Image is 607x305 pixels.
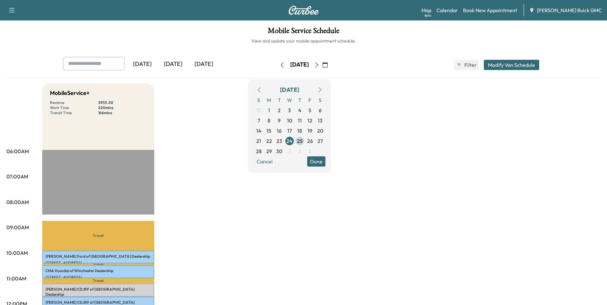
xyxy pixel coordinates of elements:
[464,61,476,69] span: Filter
[45,268,151,273] p: CMA Hyundai of Winchester Dealership
[264,95,274,105] span: M
[266,147,272,155] span: 29
[484,60,539,70] button: Modify Van Schedule
[286,137,292,145] span: 24
[315,95,325,105] span: S
[50,105,98,110] p: Work Time
[256,106,261,114] span: 31
[318,117,323,124] span: 13
[6,147,29,155] p: 06:00AM
[308,147,311,155] span: 3
[188,57,219,72] div: [DATE]
[307,117,312,124] span: 12
[158,57,188,72] div: [DATE]
[50,89,90,98] h5: MobileService+
[50,100,98,105] p: Revenue
[276,147,282,155] span: 30
[6,249,28,257] p: 10:00AM
[297,127,302,135] span: 18
[317,127,323,135] span: 20
[98,105,147,110] p: 220 mins
[425,13,431,18] div: Beta
[6,173,28,180] p: 07:00AM
[45,275,151,280] p: [STREET_ADDRESS]
[6,223,29,231] p: 09:00AM
[297,137,303,145] span: 25
[537,6,602,14] span: [PERSON_NAME] Buick GMC
[276,137,282,145] span: 23
[42,278,154,284] p: Travel
[284,95,295,105] span: W
[307,127,312,135] span: 19
[290,61,309,69] div: [DATE]
[254,156,276,167] button: Cancel
[256,147,262,155] span: 28
[287,117,292,124] span: 10
[307,137,313,145] span: 26
[288,6,319,15] img: Curbee Logo
[280,85,299,94] div: [DATE]
[288,106,291,114] span: 3
[287,127,292,135] span: 17
[298,147,301,155] span: 2
[45,287,151,297] p: [PERSON_NAME] CDJRF of [GEOGRAPHIC_DATA] Dealership
[6,275,26,282] p: 11:00AM
[6,38,601,44] h6: View and update your mobile appointment schedule.
[319,106,322,114] span: 6
[421,6,431,14] a: MapBeta
[42,263,154,265] p: Travel
[45,260,151,265] p: [STREET_ADDRESS]
[6,27,601,38] h1: Mobile Service Schedule
[268,106,270,114] span: 1
[42,221,154,251] p: Travel
[256,127,261,135] span: 14
[307,156,325,167] button: Done
[463,6,517,14] a: Book New Appointment
[256,137,261,145] span: 21
[6,198,29,206] p: 08:00AM
[289,147,291,155] span: 1
[258,117,260,124] span: 7
[277,127,282,135] span: 16
[295,95,305,105] span: T
[454,60,479,70] button: Filter
[274,95,284,105] span: T
[98,110,147,115] p: 166 mins
[98,100,147,105] p: $ 955.50
[266,137,272,145] span: 22
[298,106,301,114] span: 4
[308,106,311,114] span: 5
[127,57,158,72] div: [DATE]
[278,106,281,114] span: 2
[298,117,302,124] span: 11
[50,110,98,115] p: Transit Time
[45,254,151,259] p: [PERSON_NAME] Ford of [GEOGRAPHIC_DATA] Dealership
[278,117,281,124] span: 9
[267,127,271,135] span: 15
[436,6,458,14] a: Calendar
[317,137,323,145] span: 27
[254,95,264,105] span: S
[268,117,270,124] span: 8
[305,95,315,105] span: F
